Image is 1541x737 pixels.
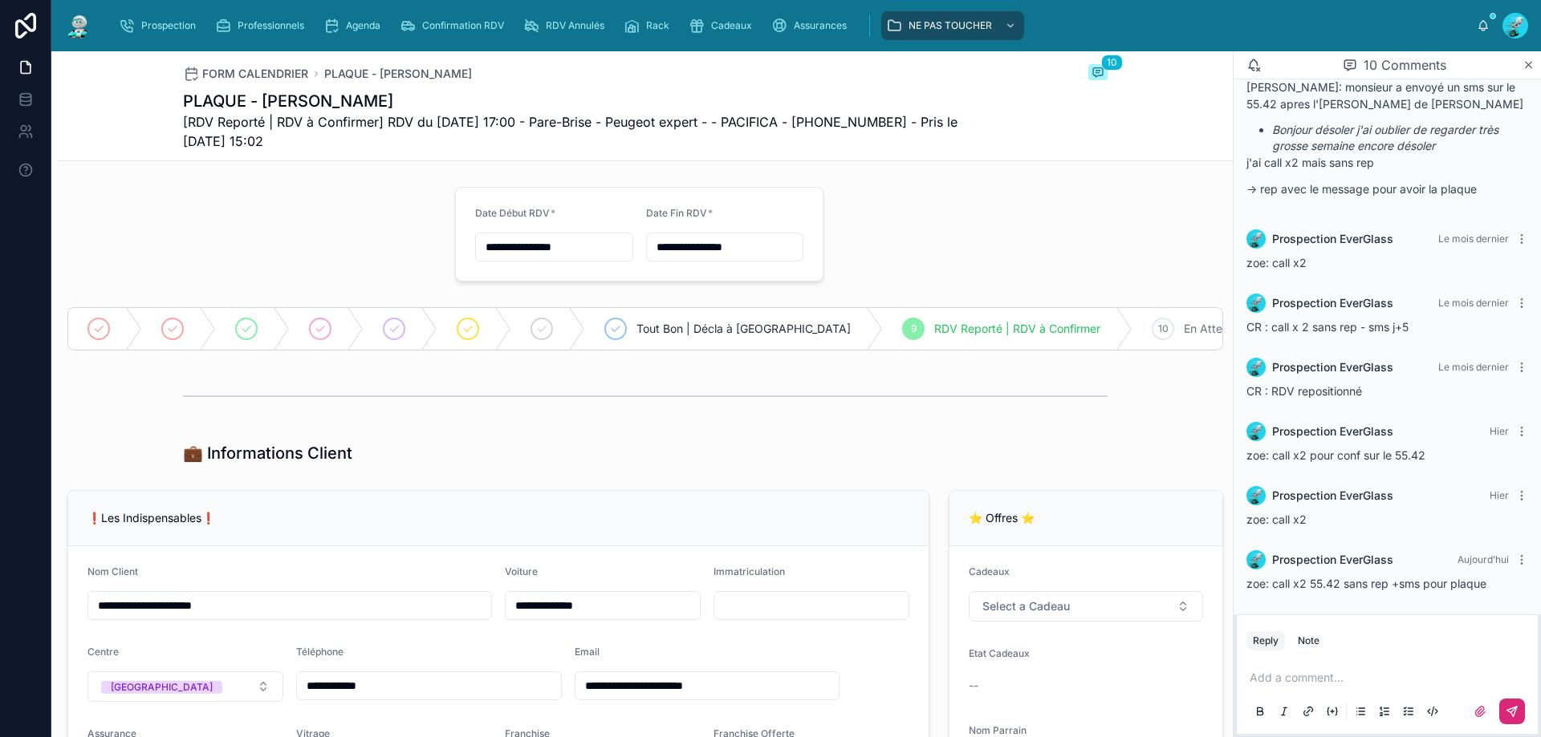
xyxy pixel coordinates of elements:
span: Email [575,646,600,658]
span: Immatriculation [714,565,785,577]
span: Nom Client [87,565,138,577]
a: FORM CALENDRIER [183,66,308,82]
h1: PLAQUE - [PERSON_NAME] [183,90,987,112]
span: NE PAS TOUCHER [909,19,992,32]
span: Le mois dernier [1438,361,1509,373]
span: Hier [1490,425,1509,437]
p: -> rep avec le message pour avoir la plaque [1246,180,1528,197]
a: Assurances [766,11,858,40]
span: Assurances [794,19,847,32]
span: En Attente de Paiement [1184,321,1308,337]
span: zoe: call x2 55.42 sans rep +sms pour plaque [1246,577,1486,590]
span: Prospection EverGlass [1272,552,1393,568]
span: 9 [911,322,917,335]
span: Le mois dernier [1438,233,1509,245]
span: [RDV Reporté | RDV à Confirmer] RDV du [DATE] 17:00 - Pare-Brise - Peugeot expert - - PACIFICA - ... [183,112,987,151]
a: Cadeaux [684,11,763,40]
span: Rack [646,19,669,32]
span: Prospection EverGlass [1272,488,1393,504]
button: 10 [1088,64,1108,83]
span: Professionnels [238,19,304,32]
span: Agenda [346,19,380,32]
div: Note [1298,634,1319,647]
span: Voiture [505,565,538,577]
span: RDV Reporté | RDV à Confirmer [934,321,1100,337]
span: 10 [1101,55,1123,71]
div: [GEOGRAPHIC_DATA] [111,681,213,694]
span: Prospection [141,19,196,32]
span: 10 Comments [1364,55,1446,75]
span: zoe: call x2 [1246,256,1307,269]
a: Professionnels [210,11,315,40]
span: CR : call x 2 sans rep - sms j+5 [1246,320,1409,334]
span: -- [969,678,978,694]
span: Prospection EverGlass [1272,295,1393,311]
span: Cadeaux [711,19,752,32]
a: NE PAS TOUCHER [881,11,1024,40]
a: PLAQUE - [PERSON_NAME] [324,66,472,82]
div: scrollable content [106,8,1477,43]
em: Bonjour désoler j'ai oublier de regarder très grosse semaine encore désoler [1272,123,1498,152]
span: Prospection EverGlass [1272,359,1393,375]
span: Aujourd’hui [1458,553,1509,565]
span: ❗Les Indispensables❗ [87,511,215,524]
span: ⭐ Offres ⭐ [969,511,1035,524]
span: RDV Annulés [546,19,604,32]
span: Date Début RDV [475,207,550,219]
p: j'ai call x2 mais sans rep [1246,154,1528,171]
p: [PERSON_NAME]: monsieur a envoyé un sms sur le 55.42 apres l'[PERSON_NAME] de [PERSON_NAME] [1246,79,1528,112]
span: CR : RDV repositionné [1246,384,1362,398]
span: Hier [1490,489,1509,501]
h1: 💼 Informations Client [183,442,352,464]
span: Centre [87,646,119,658]
button: Select Button [87,671,283,702]
span: zoe: call x2 [1246,512,1307,526]
span: Tout Bon | Décla à [GEOGRAPHIC_DATA] [636,321,851,337]
button: Reply [1246,631,1285,650]
span: Date Fin RDV [646,207,707,219]
a: Rack [619,11,681,40]
span: 10 [1158,322,1169,335]
button: Select Button [969,591,1203,622]
button: Note [1291,631,1326,650]
a: Prospection [114,11,207,40]
span: Etat Cadeaux [969,647,1030,659]
img: App logo [64,13,93,38]
span: Prospection EverGlass [1272,231,1393,247]
span: Confirmation RDV [422,19,504,32]
span: FORM CALENDRIER [202,66,308,82]
span: Cadeaux [969,565,1010,577]
a: Agenda [319,11,392,40]
span: zoe: call x2 pour conf sur le 55.42 [1246,448,1425,462]
span: Le mois dernier [1438,297,1509,309]
span: Nom Parrain [969,724,1027,736]
span: Téléphone [296,646,344,658]
a: RDV Annulés [518,11,616,40]
span: Prospection EverGlass [1272,423,1393,439]
a: Confirmation RDV [395,11,515,40]
span: Select a Cadeau [982,598,1070,614]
